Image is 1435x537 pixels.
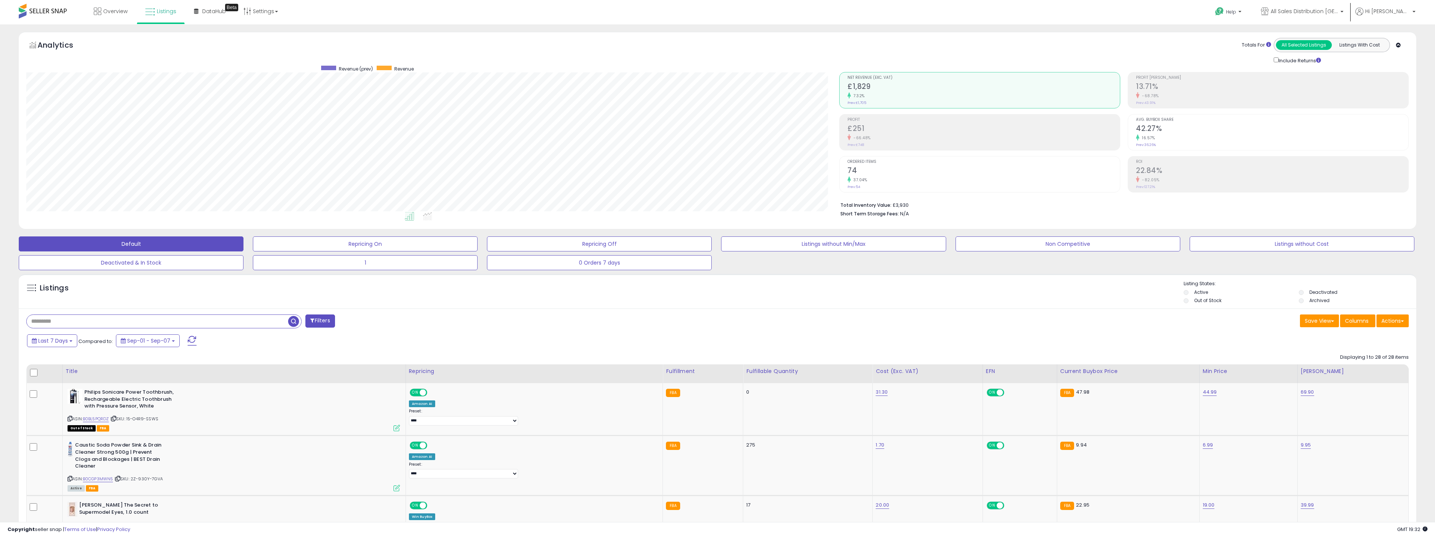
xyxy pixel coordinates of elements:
div: Preset: [409,462,657,479]
div: Cost (Exc. VAT) [876,367,979,375]
small: -66.48% [851,135,871,141]
div: Win BuyBox [409,513,436,520]
span: OFF [426,442,438,449]
div: seller snap | | [8,526,130,533]
button: Columns [1340,314,1375,327]
div: Tooltip anchor [225,4,238,11]
button: 1 [253,255,478,270]
small: FBA [1060,502,1074,510]
span: 9.94 [1076,441,1087,448]
a: Terms of Use [64,526,96,533]
div: Fulfillable Quantity [746,367,869,375]
small: -82.05% [1139,177,1160,183]
span: All listings currently available for purchase on Amazon [68,485,85,492]
button: Listings without Cost [1190,236,1414,251]
div: ASIN: [68,442,400,490]
span: OFF [1003,390,1015,396]
div: Fulfillment [666,367,740,375]
img: 31MXyqmy-5L._SL40_.jpg [68,502,77,517]
div: Include Returns [1268,56,1330,65]
span: Sep-01 - Sep-07 [127,337,170,344]
h2: 22.84% [1136,166,1408,176]
button: Last 7 Days [27,334,77,347]
small: 16.57% [1139,135,1155,141]
p: Listing States: [1184,280,1416,287]
b: Philips Sonicare Power Toothbrush, Rechargeable Electric Toothbrush with Pressure Sensor, White [84,389,176,412]
h5: Listings [40,283,69,293]
button: Non Competitive [956,236,1180,251]
img: 41++mSM6fIL._SL40_.jpg [68,389,83,404]
label: Active [1194,289,1208,295]
b: Total Inventory Value: [840,202,891,208]
strong: Copyright [8,526,35,533]
i: Get Help [1215,7,1224,16]
button: All Selected Listings [1276,40,1332,50]
small: 37.04% [851,177,867,183]
img: 31PNdacc3hL._SL40_.jpg [68,442,73,457]
div: Current Buybox Price [1060,367,1196,375]
span: Profit [847,118,1120,122]
div: 275 [746,442,867,448]
div: ASIN: [68,389,400,430]
span: Hi [PERSON_NAME] [1365,8,1410,15]
button: Actions [1376,314,1409,327]
span: Last 7 Days [38,337,68,344]
a: 9.95 [1301,441,1311,449]
button: Repricing On [253,236,478,251]
a: 6.99 [1203,441,1213,449]
h2: 13.71% [1136,82,1408,92]
small: FBA [666,389,680,397]
button: Filters [305,314,335,328]
span: Revenue [394,66,414,72]
span: ON [410,390,420,396]
small: Prev: 54 [847,185,860,189]
a: 69.90 [1301,388,1314,396]
span: OFF [426,502,438,509]
button: Deactivated & In Stock [19,255,243,270]
span: 47.98 [1076,388,1089,396]
a: Privacy Policy [97,526,130,533]
span: Help [1226,9,1236,15]
span: N/A [900,210,909,217]
div: Min Price [1203,367,1294,375]
span: ON [410,442,420,449]
small: Prev: £1,705 [847,101,866,105]
span: ON [987,390,997,396]
div: 0 [746,389,867,396]
a: 44.99 [1203,388,1217,396]
label: Deactivated [1309,289,1337,295]
b: [PERSON_NAME] The Secret to Supermodel Eyes, 1.0 count [79,502,170,517]
h2: 74 [847,166,1120,176]
small: Prev: 36.26% [1136,143,1156,147]
button: Default [19,236,243,251]
div: 17 [746,502,867,508]
button: Listings without Min/Max [721,236,946,251]
a: Help [1209,1,1249,24]
li: £3,930 [840,200,1403,209]
small: 7.32% [851,93,865,99]
div: Totals For [1242,42,1271,49]
small: FBA [1060,389,1074,397]
span: 22.95 [1076,501,1089,508]
div: Preset: [409,409,657,426]
span: Columns [1345,317,1369,325]
div: Repricing [409,367,660,375]
a: B0CGP3MWN5 [83,476,113,482]
div: EFN [986,367,1054,375]
label: Archived [1309,297,1330,304]
span: All Sales Distribution [GEOGRAPHIC_DATA] [1271,8,1338,15]
small: Prev: £748 [847,143,864,147]
b: Short Term Storage Fees: [840,211,899,217]
span: OFF [426,390,438,396]
a: 20.00 [876,501,889,509]
span: Overview [103,8,128,15]
div: Title [66,367,403,375]
span: OFF [1003,442,1015,449]
span: Net Revenue (Exc. VAT) [847,76,1120,80]
a: B0BL5PQRDZ [83,416,109,422]
button: Repricing Off [487,236,712,251]
h2: 42.27% [1136,124,1408,134]
span: DataHub [202,8,226,15]
button: Sep-01 - Sep-07 [116,334,180,347]
a: 39.99 [1301,501,1314,509]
